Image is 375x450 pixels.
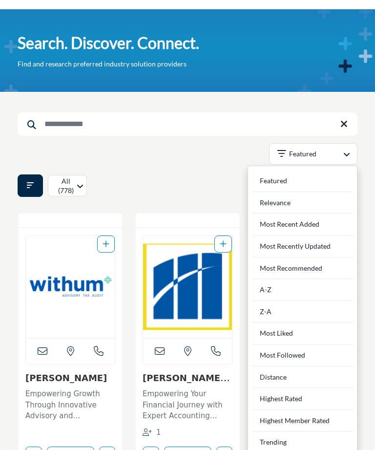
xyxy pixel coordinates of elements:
[25,373,107,383] a: [PERSON_NAME]
[26,236,115,338] img: Withum
[252,366,353,388] div: Distance
[25,372,115,384] h3: Withum
[252,301,353,323] div: Z-A
[156,428,161,437] span: 1
[252,192,353,214] div: Relevance
[56,176,76,195] p: All (778)
[18,33,199,53] h1: Search. Discover. Connect.
[252,344,353,366] div: Most Followed
[252,214,353,236] div: Most Recent Added
[103,239,109,249] a: Add To List
[269,143,357,165] button: Featured
[252,236,353,257] div: Most Recently Updated
[143,386,232,422] a: Empowering Your Financial Journey with Expert Accounting Solutions Specializing in accounting ser...
[18,59,187,69] p: Find and research preferred industry solution providers
[143,236,232,338] a: Open Listing in new tab
[48,175,87,196] button: All (778)
[18,112,357,136] input: Search Keyword
[252,410,353,432] div: Highest Member Rated
[26,236,115,338] a: Open Listing in new tab
[143,236,232,338] img: Magone and Company, PC
[25,386,115,422] a: Empowering Growth Through Innovative Advisory and Accounting Solutions This forward-thinking, tec...
[289,149,316,159] p: Featured
[220,239,227,249] a: Add To List
[252,322,353,344] div: Most Liked
[252,170,353,192] div: Featured
[252,388,353,410] div: Highest Rated
[252,431,353,450] div: Trending
[252,279,353,301] div: A-Z
[25,388,115,422] p: Empowering Growth Through Innovative Advisory and Accounting Solutions This forward-thinking, tec...
[143,372,232,384] h3: Magone and Company, PC
[18,174,43,197] button: Filter categories
[143,427,161,438] div: Followers
[252,257,353,279] div: Most Recommended
[143,388,232,422] p: Empowering Your Financial Journey with Expert Accounting Solutions Specializing in accounting ser...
